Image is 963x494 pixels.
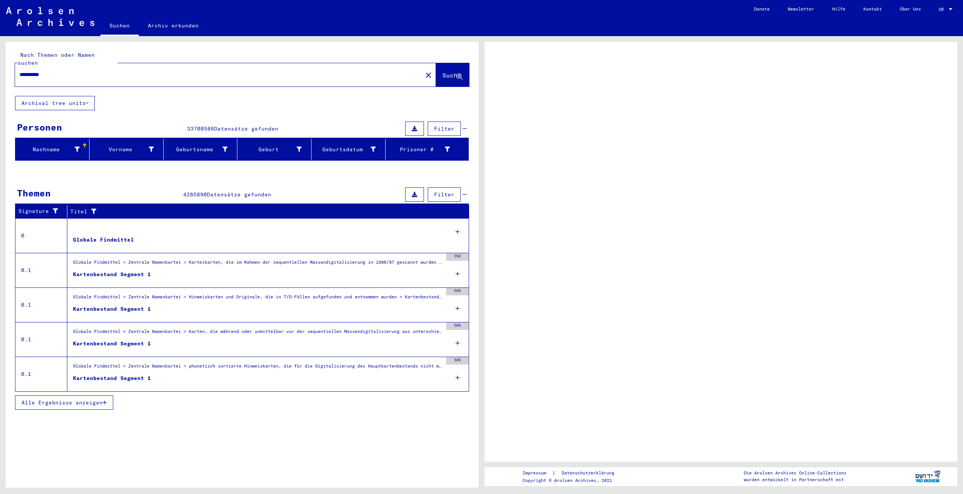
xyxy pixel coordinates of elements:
[139,17,208,35] a: Archiv erkunden
[73,374,151,382] div: Kartenbestand Segment 1
[187,125,214,132] span: 33708586
[73,236,134,244] div: Globale Findmittel
[15,96,95,110] button: Archival tree units
[73,363,442,373] div: Globale Findmittel > Zentrale Namenkartei > phonetisch sortierte Hinweiskarten, die für die Digit...
[214,125,278,132] span: Datensätze gefunden
[15,218,67,253] td: 0
[556,469,623,477] a: Datenschutzerklärung
[17,186,51,200] div: Themen
[311,139,386,160] mat-header-cell: Geburtsdatum
[18,143,89,155] div: Nachname
[15,253,67,287] td: 0.1
[237,139,311,160] mat-header-cell: Geburt‏
[93,143,163,155] div: Vorname
[164,139,238,160] mat-header-cell: Geburtsname
[240,146,302,154] div: Geburt‏
[93,146,154,154] div: Vorname
[207,191,271,198] span: Datensätze gefunden
[15,395,113,410] button: Alle Ergebnisse anzeigen
[434,191,454,198] span: Filter
[744,470,846,476] p: Die Arolsen Archives Online-Collections
[421,67,436,82] button: Clear
[73,259,442,269] div: Globale Findmittel > Zentrale Namenkartei > Karteikarten, die im Rahmen der sequentiellen Massend...
[73,305,151,313] div: Kartenbestand Segment 1
[744,476,846,483] p: wurden entwickelt in Partnerschaft mit
[17,120,62,134] div: Personen
[70,205,462,217] div: Titel
[314,143,385,155] div: Geburtsdatum
[446,288,469,295] div: 500
[914,467,942,486] img: yv_logo.png
[15,287,67,322] td: 0.1
[73,271,151,278] div: Kartenbestand Segment 1
[70,208,454,216] div: Titel
[15,322,67,357] td: 0.1
[18,205,69,217] div: Signature
[446,357,469,365] div: 500
[18,207,61,215] div: Signature
[18,146,80,154] div: Nachname
[939,7,947,12] span: DE
[21,399,103,406] span: Alle Ergebnisse anzeigen
[167,143,237,155] div: Geburtsname
[446,253,469,261] div: 350
[523,477,623,484] p: Copyright © Arolsen Archives, 2021
[100,17,139,36] a: Suchen
[428,122,461,136] button: Filter
[73,328,442,339] div: Globale Findmittel > Zentrale Namenkartei > Karten, die während oder unmittelbar vor der sequenti...
[446,322,469,330] div: 500
[428,187,461,202] button: Filter
[442,71,461,79] span: Suche
[436,63,469,87] button: Suche
[240,143,311,155] div: Geburt‏
[314,146,376,154] div: Geburtsdatum
[73,340,151,348] div: Kartenbestand Segment 1
[386,139,468,160] mat-header-cell: Prisoner #
[167,146,228,154] div: Geburtsname
[523,469,552,477] a: Impressum
[183,191,207,198] span: 4285890
[18,52,95,66] mat-label: Nach Themen oder Namen suchen
[523,469,623,477] div: |
[73,293,442,304] div: Globale Findmittel > Zentrale Namenkartei > Hinweiskarten und Originale, die in T/D-Fällen aufgef...
[6,7,94,26] img: Arolsen_neg.svg
[90,139,164,160] mat-header-cell: Vorname
[15,139,90,160] mat-header-cell: Nachname
[434,125,454,132] span: Filter
[15,357,67,391] td: 0.1
[389,146,450,154] div: Prisoner #
[424,71,433,80] mat-icon: close
[389,143,459,155] div: Prisoner #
